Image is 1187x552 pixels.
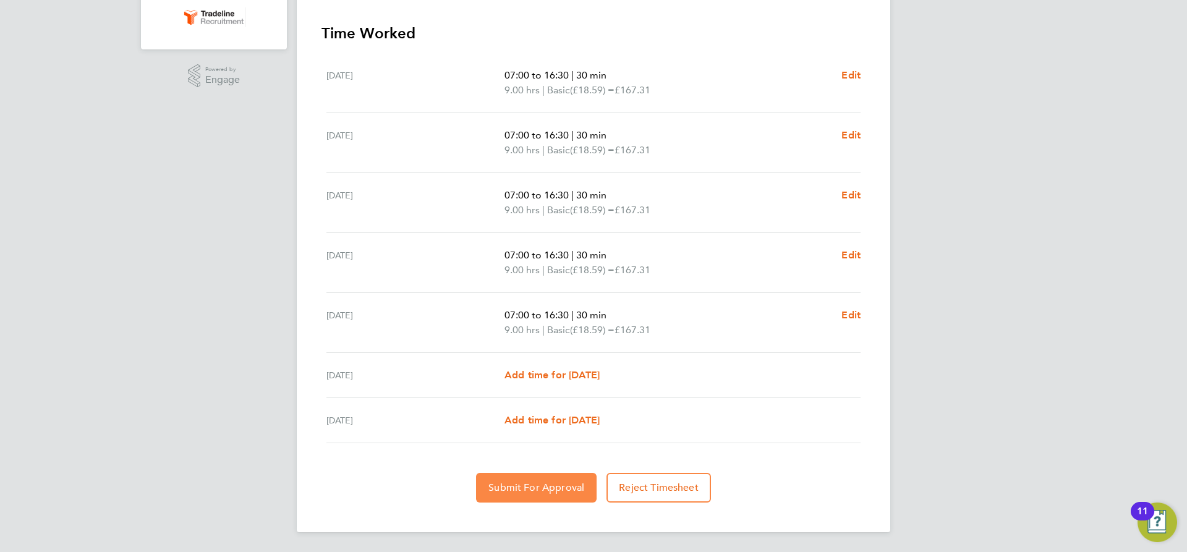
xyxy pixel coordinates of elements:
span: | [542,204,545,216]
span: 9.00 hrs [504,84,540,96]
span: Powered by [205,64,240,75]
img: tradelinerecruitment-logo-retina.png [182,7,246,27]
a: Edit [841,308,861,323]
span: £167.31 [615,324,650,336]
span: £167.31 [615,204,650,216]
span: (£18.59) = [570,264,615,276]
span: 9.00 hrs [504,204,540,216]
span: Basic [547,143,570,158]
span: | [542,264,545,276]
span: Add time for [DATE] [504,414,600,426]
a: Add time for [DATE] [504,413,600,428]
a: Go to home page [156,7,272,27]
span: Edit [841,309,861,321]
span: 07:00 to 16:30 [504,249,569,261]
span: 30 min [576,69,606,81]
span: £167.31 [615,264,650,276]
span: | [542,144,545,156]
span: (£18.59) = [570,144,615,156]
span: 30 min [576,129,606,141]
span: 30 min [576,249,606,261]
span: (£18.59) = [570,324,615,336]
span: | [571,129,574,141]
span: 07:00 to 16:30 [504,309,569,321]
div: [DATE] [326,248,504,278]
span: Add time for [DATE] [504,369,600,381]
span: £167.31 [615,84,650,96]
span: | [571,189,574,201]
span: 07:00 to 16:30 [504,189,569,201]
span: Edit [841,249,861,261]
span: Reject Timesheet [619,482,699,494]
h3: Time Worked [321,23,866,43]
div: [DATE] [326,68,504,98]
div: 11 [1137,511,1148,527]
a: Edit [841,128,861,143]
span: | [542,84,545,96]
span: 07:00 to 16:30 [504,129,569,141]
span: | [571,69,574,81]
a: Edit [841,188,861,203]
span: | [571,309,574,321]
div: [DATE] [326,368,504,383]
a: Add time for [DATE] [504,368,600,383]
div: [DATE] [326,128,504,158]
div: [DATE] [326,188,504,218]
span: 30 min [576,189,606,201]
button: Submit For Approval [476,473,597,503]
span: Edit [841,129,861,141]
span: 9.00 hrs [504,324,540,336]
a: Edit [841,68,861,83]
span: Basic [547,203,570,218]
span: (£18.59) = [570,204,615,216]
span: Basic [547,263,570,278]
span: | [571,249,574,261]
span: (£18.59) = [570,84,615,96]
span: Submit For Approval [488,482,584,494]
span: Edit [841,69,861,81]
span: Edit [841,189,861,201]
button: Open Resource Center, 11 new notifications [1138,503,1177,542]
span: 30 min [576,309,606,321]
span: 07:00 to 16:30 [504,69,569,81]
div: [DATE] [326,308,504,338]
span: 9.00 hrs [504,144,540,156]
span: | [542,324,545,336]
div: [DATE] [326,413,504,428]
a: Powered byEngage [188,64,240,88]
span: 9.00 hrs [504,264,540,276]
a: Edit [841,248,861,263]
span: £167.31 [615,144,650,156]
span: Engage [205,75,240,85]
span: Basic [547,323,570,338]
button: Reject Timesheet [606,473,711,503]
span: Basic [547,83,570,98]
